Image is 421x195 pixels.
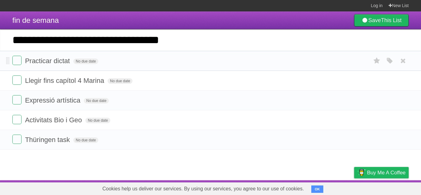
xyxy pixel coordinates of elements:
[12,16,59,24] span: fin de semana
[73,59,98,64] span: No due date
[371,56,383,66] label: Star task
[73,137,98,143] span: No due date
[12,75,22,85] label: Done
[357,167,366,178] img: Buy me a coffee
[311,185,323,193] button: OK
[25,96,82,104] span: Expressió artística
[108,78,133,84] span: No due date
[84,98,109,104] span: No due date
[25,136,72,144] span: Thüringen task
[272,182,285,193] a: About
[325,182,339,193] a: Terms
[354,14,409,26] a: SaveThis List
[96,183,310,195] span: Cookies help us deliver our services. By using our services, you agree to our use of cookies.
[346,182,362,193] a: Privacy
[25,57,72,65] span: Practicar dictat
[292,182,317,193] a: Developers
[381,17,402,23] b: This List
[25,116,84,124] span: Activitats Bio i Geo
[12,115,22,124] label: Done
[367,167,406,178] span: Buy me a coffee
[12,56,22,65] label: Done
[25,77,106,84] span: Llegir fins capítol 4 Marina
[354,167,409,178] a: Buy me a coffee
[370,182,409,193] a: Suggest a feature
[85,118,110,123] span: No due date
[12,135,22,144] label: Done
[12,95,22,104] label: Done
